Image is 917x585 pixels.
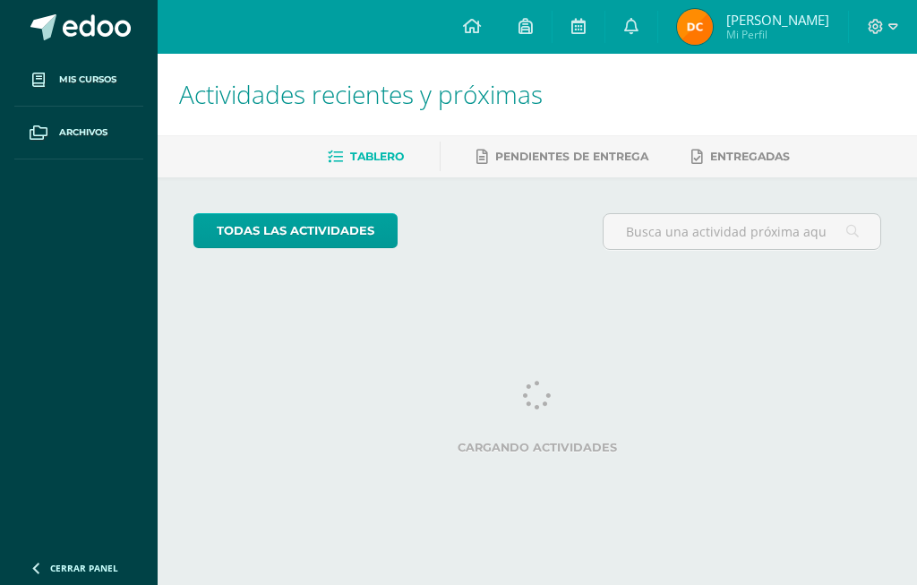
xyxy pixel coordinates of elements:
[350,150,404,163] span: Tablero
[59,73,116,87] span: Mis cursos
[691,142,790,171] a: Entregadas
[495,150,648,163] span: Pendientes de entrega
[710,150,790,163] span: Entregadas
[14,54,143,107] a: Mis cursos
[14,107,143,159] a: Archivos
[476,142,648,171] a: Pendientes de entrega
[179,77,543,111] span: Actividades recientes y próximas
[328,142,404,171] a: Tablero
[193,441,881,454] label: Cargando actividades
[193,213,398,248] a: todas las Actividades
[59,125,107,140] span: Archivos
[50,562,118,574] span: Cerrar panel
[604,214,880,249] input: Busca una actividad próxima aquí...
[726,27,829,42] span: Mi Perfil
[726,11,829,29] span: [PERSON_NAME]
[677,9,713,45] img: a2c55a3323588064a5a93eaafcfba731.png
